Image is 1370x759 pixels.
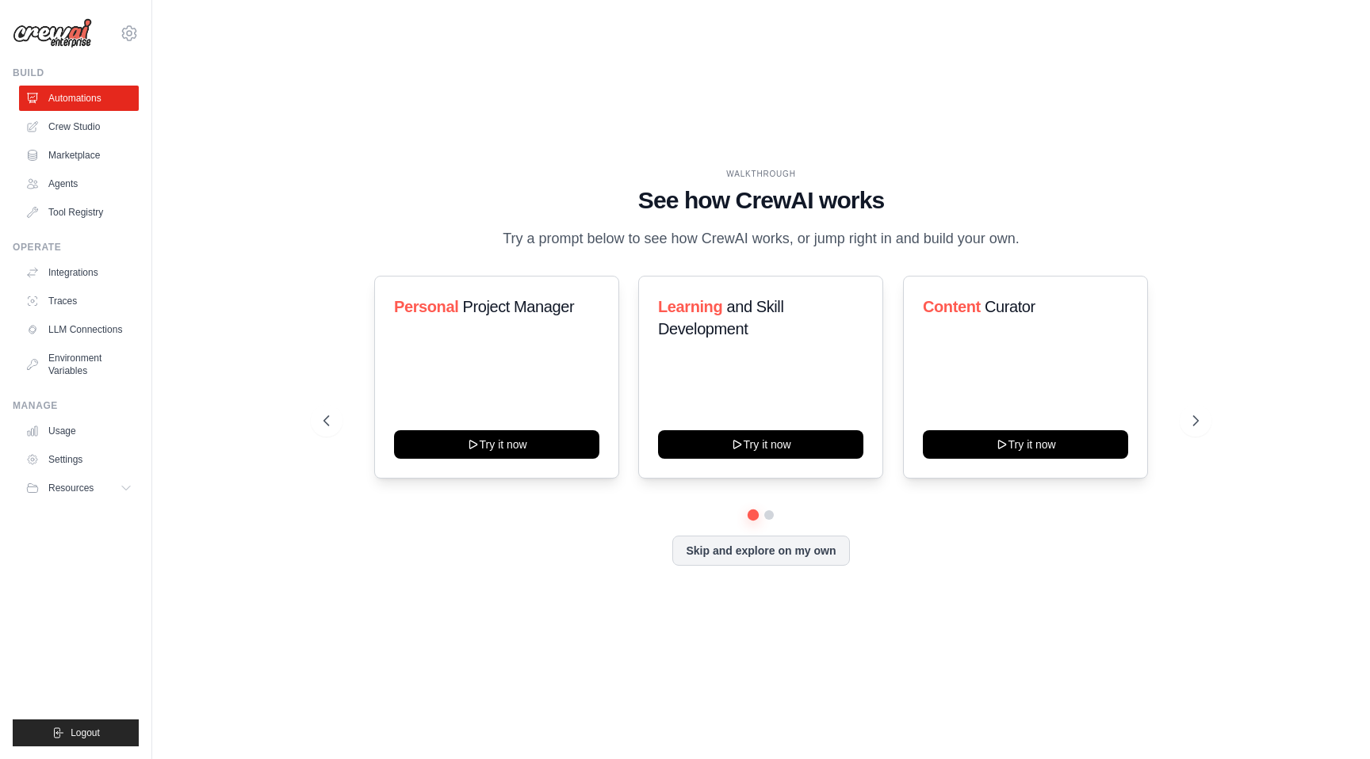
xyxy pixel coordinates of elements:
[462,298,574,315] span: Project Manager
[19,345,139,383] a: Environment Variables
[19,143,139,168] a: Marketplace
[323,186,1199,215] h1: See how CrewAI works
[323,168,1199,180] div: WALKTHROUGH
[19,447,139,472] a: Settings
[19,475,139,501] button: Resources
[985,298,1035,315] span: Curator
[19,200,139,225] a: Tool Registry
[13,399,139,412] div: Manage
[19,86,139,111] a: Automations
[923,298,981,315] span: Content
[13,241,139,254] div: Operate
[71,727,100,739] span: Logout
[394,430,599,459] button: Try it now
[48,482,94,494] span: Resources
[19,260,139,285] a: Integrations
[19,317,139,342] a: LLM Connections
[495,227,1027,250] p: Try a prompt below to see how CrewAI works, or jump right in and build your own.
[13,18,92,48] img: Logo
[394,298,458,315] span: Personal
[19,288,139,314] a: Traces
[19,171,139,196] a: Agents
[19,418,139,444] a: Usage
[19,114,139,139] a: Crew Studio
[13,67,139,79] div: Build
[13,719,139,746] button: Logout
[672,536,849,566] button: Skip and explore on my own
[658,298,722,315] span: Learning
[658,430,863,459] button: Try it now
[923,430,1128,459] button: Try it now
